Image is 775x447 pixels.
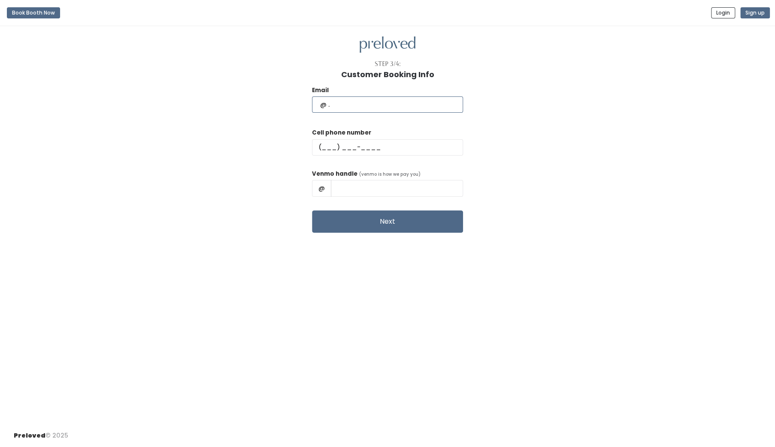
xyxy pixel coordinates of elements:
[711,7,735,18] button: Login
[7,7,60,18] button: Book Booth Now
[341,70,434,79] h1: Customer Booking Info
[360,36,415,53] img: preloved logo
[14,431,45,440] span: Preloved
[14,424,68,440] div: © 2025
[312,86,329,95] label: Email
[312,139,463,156] input: (___) ___-____
[740,7,770,18] button: Sign up
[312,129,371,137] label: Cell phone number
[359,171,421,177] span: (venmo is how we pay you)
[312,180,331,196] span: @
[312,96,463,113] input: @ .
[7,3,60,22] a: Book Booth Now
[312,210,463,233] button: Next
[375,60,401,69] div: Step 3/4:
[312,170,357,178] label: Venmo handle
